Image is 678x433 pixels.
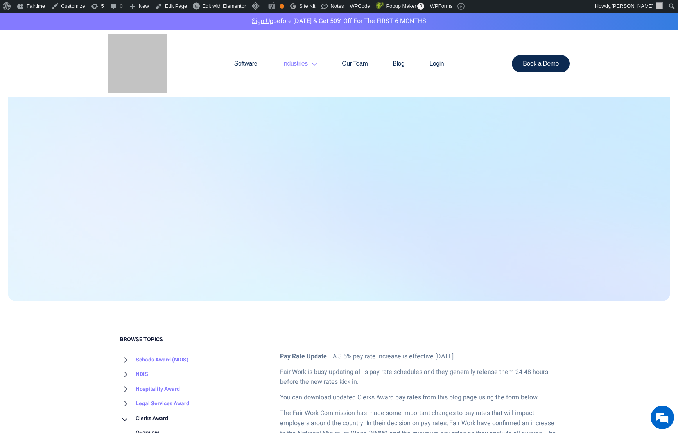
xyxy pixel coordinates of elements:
[120,367,148,382] a: NDIS
[120,382,180,397] a: Hospitality Award
[120,396,189,411] a: Legal Services Award
[417,3,424,10] span: 0
[299,3,315,9] span: Site Kit
[280,393,558,403] p: You can download updated Clerks Award pay rates from this blog page using the form below.
[417,45,456,82] a: Login
[280,367,558,387] p: Fair Work is busy updating all is pay rate schedules and they generally release them 24-48 hours ...
[380,45,417,82] a: Blog
[270,45,329,82] a: Industries
[120,352,188,367] a: Schads Award (NDIS)
[120,411,168,426] a: Clerks Award
[280,352,558,362] p: – A 3.5% pay rate increase is effective [DATE].
[252,16,273,26] a: Sign Up
[612,3,653,9] span: [PERSON_NAME]
[523,61,559,67] span: Book a Demo
[222,45,270,82] a: Software
[280,4,284,9] div: OK
[280,352,327,361] strong: Pay Rate Update
[512,55,570,72] a: Book a Demo
[202,3,246,9] span: Edit with Elementor
[329,45,380,82] a: Our Team
[6,16,672,27] p: before [DATE] & Get 50% Off for the FIRST 6 MONTHS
